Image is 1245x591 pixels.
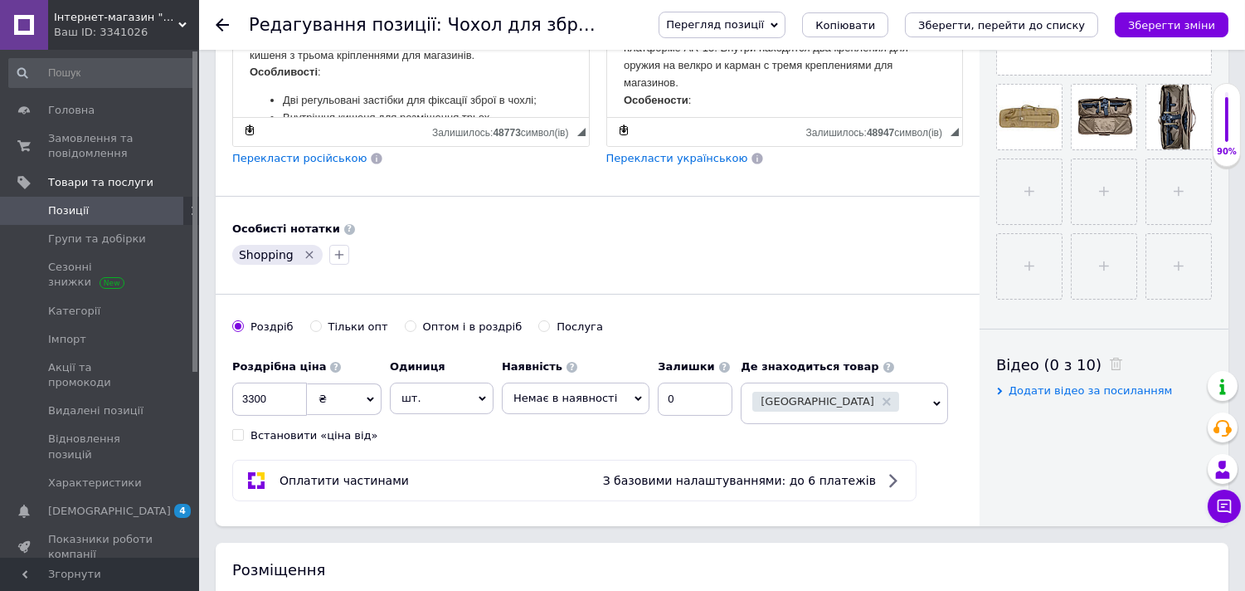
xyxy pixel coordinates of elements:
[867,127,894,139] span: 48947
[815,19,875,32] span: Копіювати
[250,320,294,335] div: Роздріб
[423,320,523,335] div: Оптом і в роздріб
[48,332,86,347] span: Імпорт
[1115,12,1228,37] button: Зберегти зміни
[1128,19,1215,32] i: Зберегти зміни
[48,103,95,118] span: Головна
[502,360,562,373] b: Наявність
[17,17,339,172] p: Опис Чохол для зброї A-line Ч30 92 см (AR-15) Призначений для перенесення та зберігання зброї. Чо...
[241,121,259,139] a: Зробити резервну копію зараз
[50,200,306,235] li: Внутрішня кишеня для розміщення трьох магазинів;
[48,476,142,491] span: Характеристики
[174,504,191,518] span: 4
[232,360,326,373] b: Роздрібна ціна
[918,19,1085,32] i: Зберегти, перейти до списку
[557,320,603,335] div: Послуга
[1213,83,1241,167] div: 90% Якість заповнення
[390,360,445,373] b: Одиниця
[303,248,316,261] svg: Видалити мітку
[1009,384,1173,397] span: Додати відео за посиланням
[761,396,874,407] span: [GEOGRAPHIC_DATA]
[50,183,306,200] li: Дві регульовані застібки для фіксації зброї в чохлі;
[996,356,1102,374] span: Відео (0 з 10)
[328,320,388,335] div: Тільки опт
[48,131,153,161] span: Замовлення та повідомлення
[48,175,153,190] span: Товари та послуги
[1213,146,1240,158] div: 90%
[232,222,340,235] b: Особисті нотатки
[17,184,81,197] strong: Особености
[666,18,764,31] span: Перегляд позиції
[17,17,78,31] strong: Описание
[239,248,294,261] span: Shopping
[17,44,339,199] p: Чехол для оружия A-line Ч30 92 см (AR-15) Предназначен для переноски и хранения оружия. Чехол A-l...
[319,393,327,405] span: ₴
[232,559,1212,580] div: Розміщення
[48,232,146,247] span: Групи та добірки
[48,260,153,290] span: Сезонні знижки
[806,123,951,139] div: Кiлькiсть символiв
[951,128,959,136] span: Потягніть для зміни розмірів
[17,156,85,169] strong: Особливості
[432,123,576,139] div: Кiлькiсть символiв
[905,12,1098,37] button: Зберегти, перейти до списку
[54,10,178,25] span: Інтернет-магазин "Tactical Time™"
[249,15,943,35] h1: Редагування позиції: Чохол для зброї A-line Ч30 (AR-15) 92см Cordura койот
[658,360,714,373] b: Залишки
[232,383,307,416] input: 0
[615,121,633,139] a: Зробити резервну копію зараз
[48,403,143,418] span: Видалені позиції
[577,128,586,136] span: Потягніть для зміни розмірів
[232,152,367,164] span: Перекласти російською
[48,304,100,319] span: Категорії
[280,474,409,487] span: Оплатити частинами
[216,18,229,32] div: Повернутися назад
[802,12,888,37] button: Копіювати
[603,474,876,487] span: З базовими налаштуваннями: до 6 платежів
[513,392,617,404] span: Немає в наявності
[17,17,339,569] body: Редактор, 3711C3ED-01D9-428C-935B-B9C05B4D76A2
[250,428,378,443] div: Встановити «ціна від»
[658,383,732,416] input: -
[48,203,89,218] span: Позиції
[48,504,171,519] span: [DEMOGRAPHIC_DATA]
[54,25,199,40] div: Ваш ID: 3341026
[48,532,153,562] span: Показники роботи компанії
[390,383,494,414] span: шт.
[1208,490,1241,523] button: Чат з покупцем
[493,127,520,139] span: 48773
[48,432,153,462] span: Відновлення позицій
[48,360,153,390] span: Акції та промокоди
[8,58,196,88] input: Пошук
[741,360,878,373] b: Де знаходиться товар
[606,152,748,164] span: Перекласти українською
